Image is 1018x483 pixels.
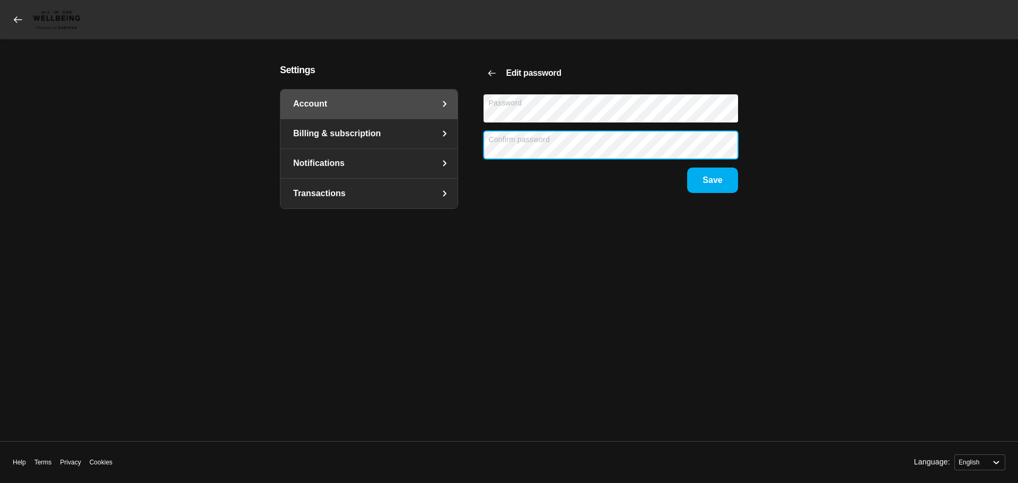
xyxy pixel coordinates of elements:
[954,454,1005,470] select: Language:
[280,149,458,178] a: Notifications
[914,458,950,467] label: Language:
[280,90,458,119] a: Account
[489,99,522,108] label: Password
[85,450,117,475] a: Cookies
[280,89,458,209] nav: settings
[30,450,56,475] a: Terms
[703,168,722,192] span: Save
[280,65,458,76] h4: Settings
[30,8,84,31] img: CARAVAN
[506,68,561,78] h5: Edit password
[56,450,85,475] a: Privacy
[484,65,501,82] button: Back
[8,450,30,475] a: Help
[13,8,84,31] a: CARAVAN
[280,179,458,208] a: Transactions
[280,119,458,148] a: Billing & subscription
[687,168,738,193] button: Save
[489,135,550,144] label: Confirm password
